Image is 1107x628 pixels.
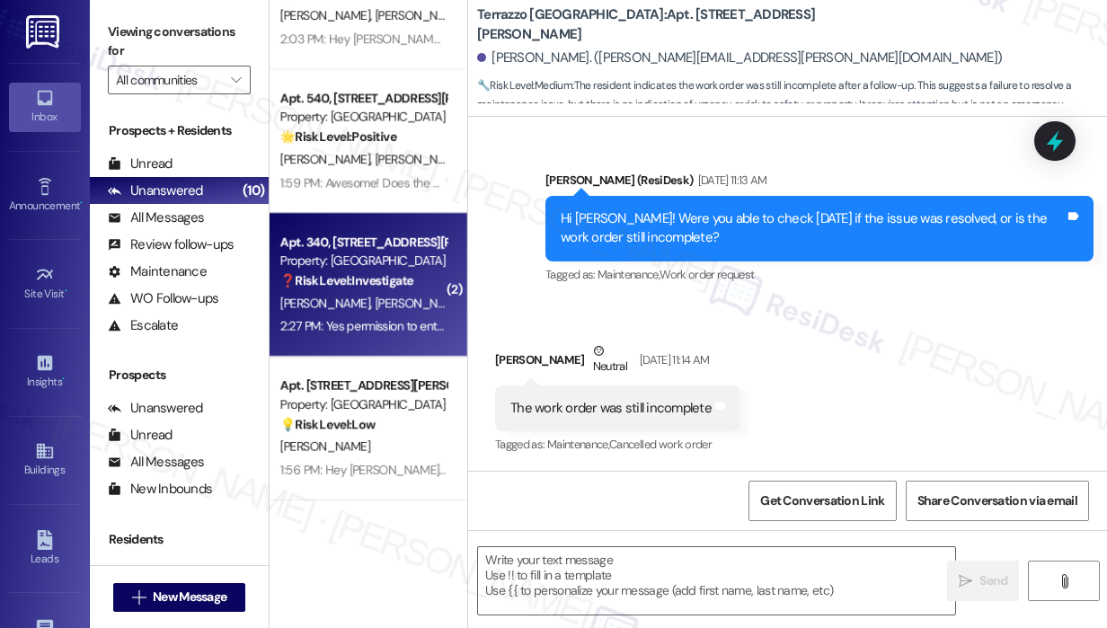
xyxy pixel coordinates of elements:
div: Unanswered [108,399,203,418]
div: All Messages [108,208,204,227]
span: Send [979,571,1007,590]
div: Apt. 540, [STREET_ADDRESS][PERSON_NAME] [280,89,447,108]
span: : The resident indicates the work order was still incomplete after a follow-up. This suggests a f... [477,76,1107,115]
div: The work order was still incomplete [510,399,712,418]
div: 2:27 PM: Yes permission to enter [280,318,447,334]
div: Unread [108,562,173,581]
div: [DATE] 11:14 AM [635,350,709,369]
input: All communities [116,66,222,94]
div: Tagged as: [495,431,740,457]
span: [PERSON_NAME] [376,295,465,311]
span: • [80,197,83,209]
div: 1:56 PM: Hey [PERSON_NAME], I'm glad [PERSON_NAME] was able to assist you! [280,462,696,478]
div: Tagged as: [545,261,1094,287]
span: Maintenance , [598,267,660,282]
div: New Inbounds [108,480,212,499]
span: [PERSON_NAME] [280,438,370,455]
strong: 💡 Risk Level: Low [280,416,376,432]
div: Property: [GEOGRAPHIC_DATA] [280,252,447,270]
span: [PERSON_NAME] [280,295,376,311]
div: Property: [GEOGRAPHIC_DATA] [280,395,447,414]
div: (10) [238,177,269,205]
div: 2:03 PM: Hey [PERSON_NAME] and [PERSON_NAME]! Glad you love the announcement. :) [280,31,749,47]
div: Unanswered [108,181,203,200]
span: [PERSON_NAME] [280,151,376,167]
div: [PERSON_NAME]. ([PERSON_NAME][EMAIL_ADDRESS][PERSON_NAME][DOMAIN_NAME]) [477,49,1002,67]
button: Get Conversation Link [748,481,896,521]
i:  [132,590,146,605]
b: Terrazzo [GEOGRAPHIC_DATA]: Apt. [STREET_ADDRESS][PERSON_NAME] [477,5,837,44]
button: New Message [113,583,246,612]
span: [PERSON_NAME] [376,151,465,167]
div: Unread [108,426,173,445]
span: Cancelled work order [609,437,712,452]
div: [PERSON_NAME] [495,341,740,385]
div: Review follow-ups [108,235,234,254]
a: Site Visit • [9,260,81,308]
div: Prospects [90,366,269,385]
i:  [959,574,972,588]
div: Unread [108,155,173,173]
span: New Message [153,588,226,606]
a: Leads [9,525,81,573]
span: Share Conversation via email [917,491,1077,510]
span: Maintenance , [547,437,609,452]
span: Get Conversation Link [760,491,884,510]
div: [DATE] 11:13 AM [694,171,767,190]
label: Viewing conversations for [108,18,251,66]
a: Buildings [9,436,81,484]
button: Send [947,561,1019,601]
div: Escalate [108,316,178,335]
strong: 🌟 Risk Level: Positive [280,128,396,145]
a: Inbox [9,83,81,131]
i:  [1058,574,1071,588]
span: Work order request [660,267,754,282]
button: Share Conversation via email [906,481,1089,521]
strong: 🔧 Risk Level: Medium [477,78,572,93]
div: Prospects + Residents [90,121,269,140]
span: [PERSON_NAME] [280,7,376,23]
a: Insights • [9,348,81,396]
span: • [65,285,67,297]
i:  [231,73,241,87]
div: Residents [90,530,269,549]
div: Maintenance [108,262,207,281]
div: 1:59 PM: Awesome! Does the machine still show "not available"? [280,174,607,190]
div: Apt. [STREET_ADDRESS][PERSON_NAME] [280,376,447,395]
div: [PERSON_NAME] (ResiDesk) [545,171,1094,196]
span: • [62,373,65,385]
div: Apt. 340, [STREET_ADDRESS][PERSON_NAME] [280,233,447,252]
div: Neutral [589,341,631,379]
strong: ❓ Risk Level: Investigate [280,272,413,288]
span: [PERSON_NAME] [376,7,465,23]
div: Hi [PERSON_NAME]! Were you able to check [DATE] if the issue was resolved, or is the work order s... [561,209,1065,248]
div: All Messages [108,453,204,472]
div: Property: [GEOGRAPHIC_DATA] [280,108,447,127]
img: ResiDesk Logo [26,15,63,49]
div: WO Follow-ups [108,289,218,308]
